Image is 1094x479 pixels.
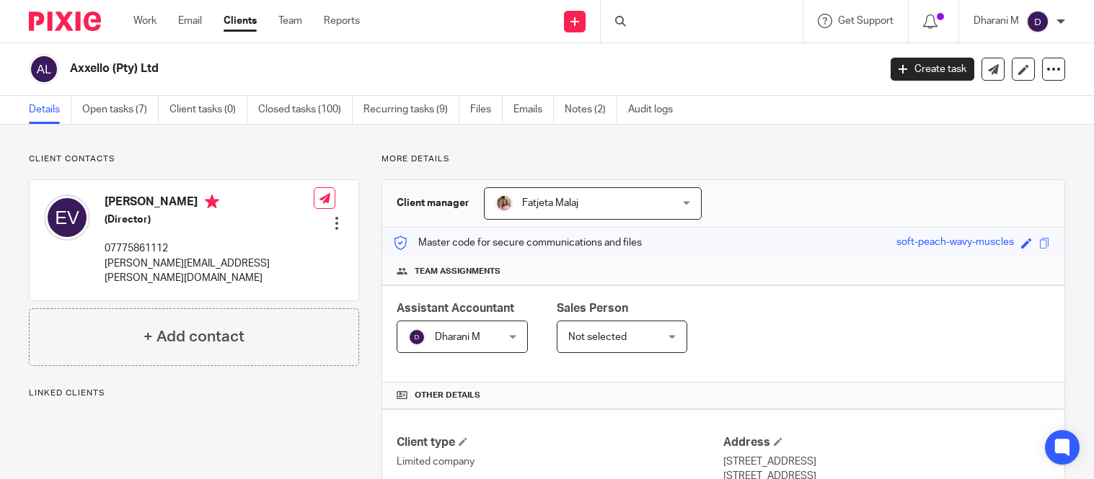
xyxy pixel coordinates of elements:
h2: Axxello (Pty) Ltd [70,61,709,76]
p: [PERSON_NAME][EMAIL_ADDRESS][PERSON_NAME][DOMAIN_NAME] [105,256,314,286]
a: Files [470,96,503,124]
a: Notes (2) [565,96,617,124]
img: svg%3E [44,194,90,241]
a: Client tasks (0) [169,96,247,124]
div: soft-peach-wavy-muscles [896,235,1014,251]
p: More details [381,153,1065,165]
a: Audit logs [628,96,684,124]
span: Assistant Accountant [397,303,514,314]
i: Primary [205,194,219,209]
h4: [PERSON_NAME] [105,194,314,212]
a: Details [29,96,71,124]
h4: Client type [397,435,723,450]
h4: Address [723,435,1050,450]
p: Client contacts [29,153,359,165]
h3: Client manager [397,196,469,210]
img: Pixie [29,12,101,31]
a: Create task [891,58,974,81]
p: Master code for secure communications and files [393,236,642,250]
span: Not selected [568,332,627,342]
span: Other details [415,390,480,401]
span: Dharani M [435,332,480,342]
p: [STREET_ADDRESS] [723,455,1050,469]
img: svg%3E [1026,10,1049,33]
a: Clients [224,14,257,28]
span: Sales Person [557,303,628,314]
p: Limited company [397,455,723,469]
a: Work [133,14,156,28]
h5: (Director) [105,212,314,227]
a: Open tasks (7) [82,96,159,124]
img: svg%3E [408,328,425,346]
span: Team assignments [415,266,500,277]
a: Emails [513,96,554,124]
a: Email [178,14,202,28]
p: Linked clients [29,388,359,399]
span: Get Support [838,16,894,26]
img: svg%3E [29,54,59,84]
a: Team [278,14,302,28]
a: Closed tasks (100) [258,96,353,124]
img: MicrosoftTeams-image%20(5).png [495,194,513,212]
a: Recurring tasks (9) [363,96,459,124]
a: Reports [324,14,360,28]
h4: + Add contact [144,326,244,348]
p: Dharani M [974,14,1019,28]
p: 07775861112 [105,241,314,256]
span: Fatjeta Malaj [522,198,578,208]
